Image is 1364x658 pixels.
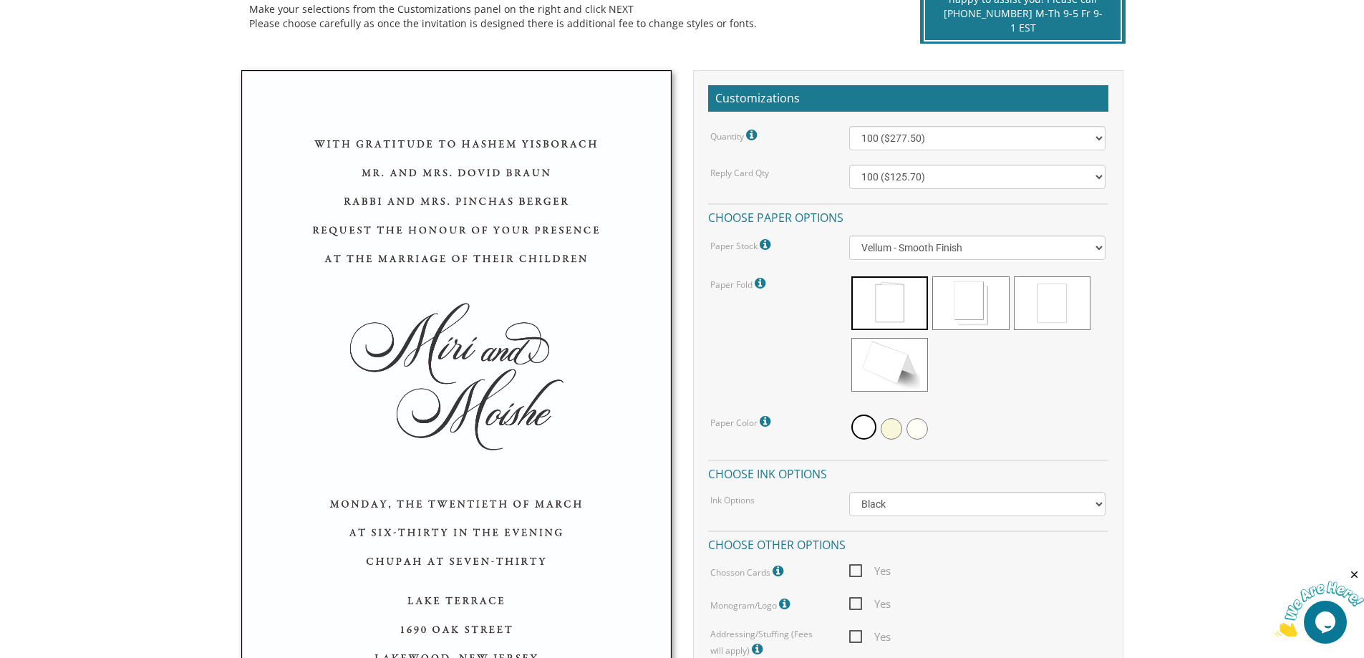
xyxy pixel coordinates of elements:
[708,531,1108,556] h4: Choose other options
[710,126,760,145] label: Quantity
[710,494,755,506] label: Ink Options
[849,628,891,646] span: Yes
[1275,569,1364,637] iframe: chat widget
[849,562,891,580] span: Yes
[249,2,887,31] div: Make your selections from the Customizations panel on the right and click NEXT Please choose care...
[710,562,787,581] label: Chosson Cards
[710,595,793,614] label: Monogram/Logo
[708,460,1108,485] h4: Choose ink options
[710,412,774,431] label: Paper Color
[710,274,769,293] label: Paper Fold
[849,595,891,613] span: Yes
[710,236,774,254] label: Paper Stock
[710,167,769,179] label: Reply Card Qty
[708,85,1108,112] h2: Customizations
[708,203,1108,228] h4: Choose paper options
